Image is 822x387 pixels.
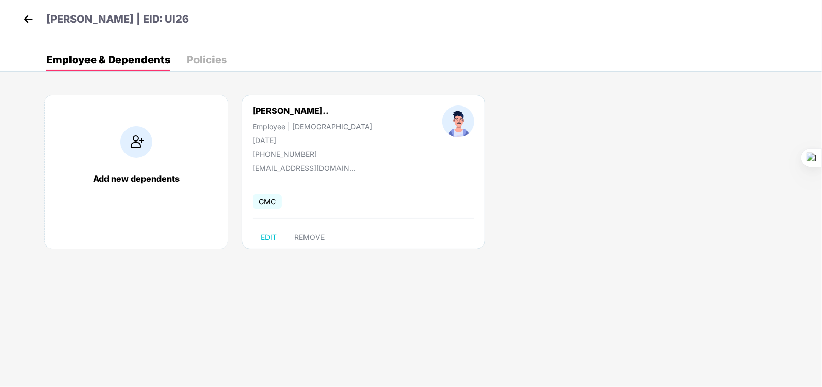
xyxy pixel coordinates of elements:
button: EDIT [253,229,285,245]
img: addIcon [120,126,152,158]
div: Add new dependents [55,173,218,184]
p: [PERSON_NAME] | EID: UI26 [46,11,189,27]
button: REMOVE [286,229,333,245]
span: REMOVE [294,233,325,241]
div: [DATE] [253,136,372,145]
div: Employee | [DEMOGRAPHIC_DATA] [253,122,372,131]
div: Employee & Dependents [46,55,170,65]
div: Policies [187,55,227,65]
div: [PERSON_NAME].. [253,105,329,116]
img: back [21,11,36,27]
img: profileImage [442,105,474,137]
div: [EMAIL_ADDRESS][DOMAIN_NAME] [253,164,355,172]
div: [PHONE_NUMBER] [253,150,372,159]
span: GMC [253,194,282,209]
span: EDIT [261,233,277,241]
